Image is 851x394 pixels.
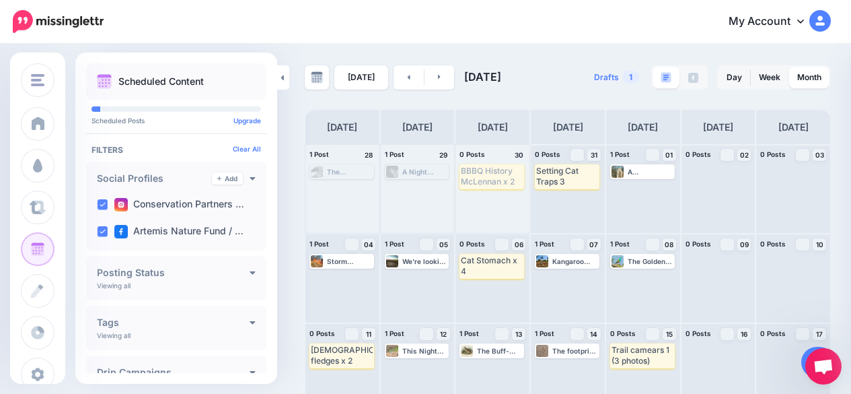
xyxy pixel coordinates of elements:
span: 01 [665,152,673,158]
div: The Buff-breasted Buttonquail is the only Australian bird never photographed in the wild. With su... [477,347,523,355]
p: Scheduled Content [118,77,204,86]
label: Artemis Nature Fund / … [114,225,244,238]
span: 09 [740,241,749,248]
span: 1 Post [309,240,329,248]
a: 09 [737,238,751,251]
a: 16 [737,328,751,340]
h4: [DATE] [327,119,357,135]
a: 06 [512,238,525,251]
span: 31 [591,152,597,158]
span: 1 [622,71,639,84]
span: 03 [815,152,824,158]
a: Upgrade [233,117,261,125]
a: 12 [437,328,450,340]
a: [DATE] [334,65,388,90]
h4: [DATE] [478,119,508,135]
div: Setting Cat Traps 3 [536,166,598,188]
a: 13 [512,328,525,340]
div: [DEMOGRAPHIC_DATA] fledges x 2 [311,345,373,367]
img: facebook-grey-square.png [688,73,698,83]
img: paragraph-boxed.png [661,72,671,83]
p: Viewing all [97,331,131,339]
h4: Tags [97,318,250,327]
span: 1 Post [385,329,404,337]
span: 0 Posts [686,329,711,337]
div: The footprint of a Little Buttonquail, a common ground-dwelling species found on Chidna Station. ... [552,347,598,355]
span: [DATE] [464,70,501,84]
span: 0 Posts [459,150,485,158]
span: 15 [666,331,673,337]
h4: Posting Status [97,268,250,277]
div: This Night Parrot has just been released after having a tiny GPS tracker fitted to it. Can you se... [402,347,448,355]
img: Missinglettr [13,10,104,33]
h4: Drip Campaigns [97,368,250,377]
a: 01 [663,149,676,161]
div: BBBQ History McLennan x 2 [461,166,523,188]
span: 0 Posts [309,329,335,337]
a: 02 [737,149,751,161]
span: 1 Post [309,150,329,158]
span: 1 Post [535,329,554,337]
p: Scheduled Posts [91,117,261,124]
span: 13 [515,331,522,337]
a: 31 [587,149,601,161]
span: 14 [590,331,597,337]
span: 0 Posts [459,240,485,248]
span: 17 [816,331,823,337]
span: 1 Post [385,240,404,248]
h4: Social Profiles [97,174,212,183]
div: The Golden-shouldered Parrot needs open habitat, predator control, and carefully timed fire—all o... [628,257,673,265]
a: My Account [715,5,831,38]
a: 07 [587,238,601,251]
a: 03 [813,149,826,161]
h4: [DATE] [628,119,658,135]
span: 04 [364,241,373,248]
a: 10 [813,238,826,251]
span: 10 [816,241,823,248]
span: 08 [665,241,673,248]
span: 02 [740,152,749,158]
span: 0 Posts [610,329,636,337]
img: calendar.png [97,74,112,89]
h4: Filters [91,145,261,155]
span: 1 Post [610,240,630,248]
span: 1 Post [385,150,404,158]
span: 05 [439,241,448,248]
h4: 30 [512,149,525,161]
a: 17 [813,328,826,340]
div: Storm burning is conducted on sites after tree clearing to help maintain an open landscape. The i... [327,257,373,265]
a: Open chat [805,348,842,385]
span: 0 Posts [760,150,786,158]
a: Drafts1 [586,65,647,90]
div: We're looking (listening) far and wide in the most remote parts of outback [GEOGRAPHIC_DATA] to f... [402,257,448,265]
h4: [DATE] [778,119,809,135]
div: A [DEMOGRAPHIC_DATA] and [DEMOGRAPHIC_DATA] breeding pair land on their nesting mound at 11-mile ... [628,168,673,176]
a: Add [212,172,243,185]
div: The pheasant coucal (Centropus phasianinus) is a species of cuckoo found in subtropical or tropic... [327,168,373,176]
span: 06 [515,241,523,248]
h4: [DATE] [402,119,433,135]
h4: 29 [437,149,450,161]
h4: [DATE] [703,119,733,135]
span: 1 Post [535,240,554,248]
h4: [DATE] [553,119,583,135]
a: Week [751,67,788,88]
span: 1 Post [459,329,479,337]
span: 1 Post [610,150,630,158]
a: 08 [663,238,676,251]
span: 16 [741,331,747,337]
img: calendar-grey-darker.png [311,71,323,84]
div: Kangaroo Grass (Themeda triandra) is a widespread perennial tussock grass found on Chidna Station... [552,257,598,265]
div: A Night Parrot gets a tiny GPS tracker fitted so we can understand how they live. We use this inf... [402,168,448,176]
p: Viewing all [97,282,131,290]
span: 0 Posts [686,150,711,158]
a: 05 [437,238,450,251]
span: 11 [366,331,371,337]
span: 12 [440,331,447,337]
span: 0 Posts [760,240,786,248]
img: instagram-square.png [114,198,128,211]
a: 15 [663,328,676,340]
img: facebook-square.png [114,225,128,238]
a: Day [718,67,750,88]
a: 14 [587,328,601,340]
